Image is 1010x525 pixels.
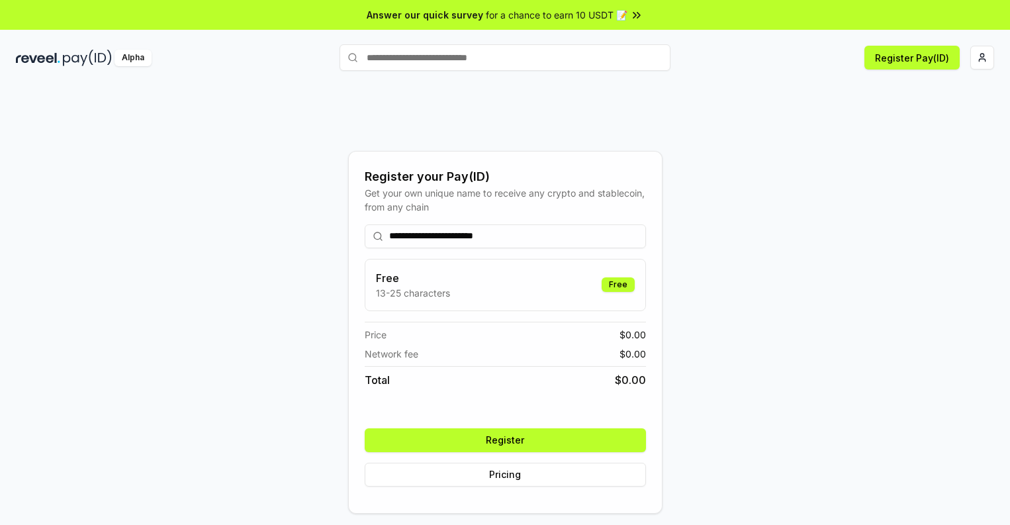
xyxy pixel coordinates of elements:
[376,286,450,300] p: 13-25 characters
[864,46,960,70] button: Register Pay(ID)
[367,8,483,22] span: Answer our quick survey
[602,277,635,292] div: Free
[365,463,646,487] button: Pricing
[620,328,646,342] span: $ 0.00
[365,372,390,388] span: Total
[16,50,60,66] img: reveel_dark
[365,328,387,342] span: Price
[376,270,450,286] h3: Free
[365,167,646,186] div: Register your Pay(ID)
[63,50,112,66] img: pay_id
[115,50,152,66] div: Alpha
[486,8,627,22] span: for a chance to earn 10 USDT 📝
[365,428,646,452] button: Register
[365,347,418,361] span: Network fee
[365,186,646,214] div: Get your own unique name to receive any crypto and stablecoin, from any chain
[620,347,646,361] span: $ 0.00
[615,372,646,388] span: $ 0.00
